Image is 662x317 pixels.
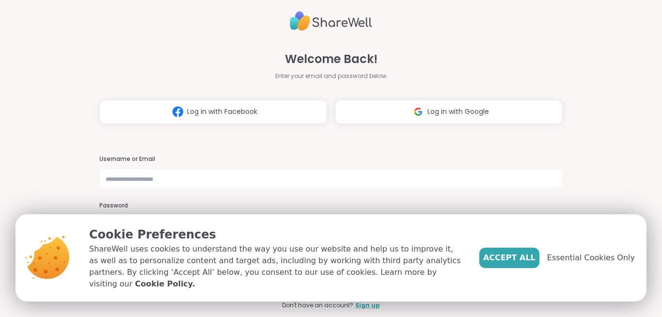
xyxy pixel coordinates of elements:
img: ShareWell Logo [290,7,372,35]
span: Log in with Google [427,107,489,117]
span: Don't have an account? [282,301,353,310]
span: Log in with Facebook [187,107,257,117]
span: Enter your email and password below [275,72,387,80]
p: ShareWell uses cookies to understand the way you use our website and help us to improve it, as we... [89,243,464,290]
a: Sign up [355,301,380,310]
button: Log in with Facebook [99,100,327,124]
h3: Password [99,202,563,210]
span: Accept All [483,252,536,264]
img: ShareWell Logomark [409,103,427,121]
button: Accept All [479,248,539,268]
p: Cookie Preferences [89,226,464,243]
img: ShareWell Logomark [169,103,187,121]
h3: Username or Email [99,155,563,163]
span: Essential Cookies Only [547,252,635,264]
span: Welcome Back! [285,50,378,68]
a: Cookie Policy. [135,278,195,290]
button: Log in with Google [335,100,563,124]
